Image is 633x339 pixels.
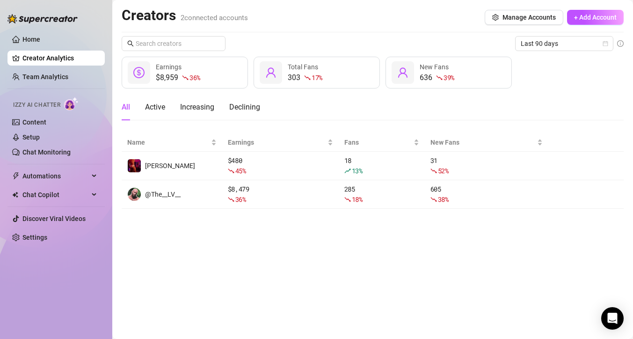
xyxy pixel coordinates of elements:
[22,187,89,202] span: Chat Copilot
[420,72,454,83] div: 636
[12,192,18,198] img: Chat Copilot
[444,73,454,82] span: 39 %
[603,41,608,46] span: calendar
[485,10,563,25] button: Manage Accounts
[22,148,71,156] a: Chat Monitoring
[344,196,351,203] span: fall
[145,162,195,169] span: [PERSON_NAME]
[228,184,333,205] div: $ 8,479
[288,72,322,83] div: 303
[64,97,79,111] img: AI Chatter
[567,10,624,25] button: + Add Account
[128,188,141,201] img: @The__LV__
[430,168,437,174] span: fall
[182,74,189,81] span: fall
[430,155,543,176] div: 31
[344,137,412,147] span: Fans
[352,166,363,175] span: 13 %
[438,166,449,175] span: 52 %
[7,14,78,23] img: logo-BBDzfeDw.svg
[127,137,209,147] span: Name
[502,14,556,21] span: Manage Accounts
[145,191,181,198] span: @The__LV__
[344,168,351,174] span: rise
[122,133,222,152] th: Name
[228,168,234,174] span: fall
[425,133,548,152] th: New Fans
[436,74,443,81] span: fall
[617,40,624,47] span: info-circle
[136,38,212,49] input: Search creators
[228,137,326,147] span: Earnings
[156,72,200,83] div: $8,959
[438,195,449,204] span: 38 %
[13,101,60,110] span: Izzy AI Chatter
[122,102,130,113] div: All
[304,74,311,81] span: fall
[397,67,408,78] span: user
[145,102,165,113] div: Active
[22,169,89,184] span: Automations
[265,67,276,78] span: user
[430,196,437,203] span: fall
[122,7,248,24] h2: Creators
[312,73,322,82] span: 17 %
[22,215,86,222] a: Discover Viral Videos
[22,234,47,241] a: Settings
[601,307,624,330] div: Open Intercom Messenger
[181,14,248,22] span: 2 connected accounts
[339,133,425,152] th: Fans
[430,137,535,147] span: New Fans
[22,51,97,66] a: Creator Analytics
[22,73,68,81] a: Team Analytics
[128,159,141,172] img: Felix
[189,73,200,82] span: 36 %
[492,14,499,21] span: setting
[228,155,333,176] div: $ 480
[12,172,20,180] span: thunderbolt
[344,184,419,205] div: 285
[229,102,260,113] div: Declining
[22,118,46,126] a: Content
[521,37,608,51] span: Last 90 days
[133,67,145,78] span: dollar-circle
[235,195,246,204] span: 36 %
[344,155,419,176] div: 18
[22,36,40,43] a: Home
[222,133,339,152] th: Earnings
[574,14,617,21] span: + Add Account
[228,196,234,203] span: fall
[235,166,246,175] span: 45 %
[127,40,134,47] span: search
[420,63,449,71] span: New Fans
[288,63,318,71] span: Total Fans
[156,63,182,71] span: Earnings
[430,184,543,205] div: 605
[180,102,214,113] div: Increasing
[352,195,363,204] span: 18 %
[22,133,40,141] a: Setup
